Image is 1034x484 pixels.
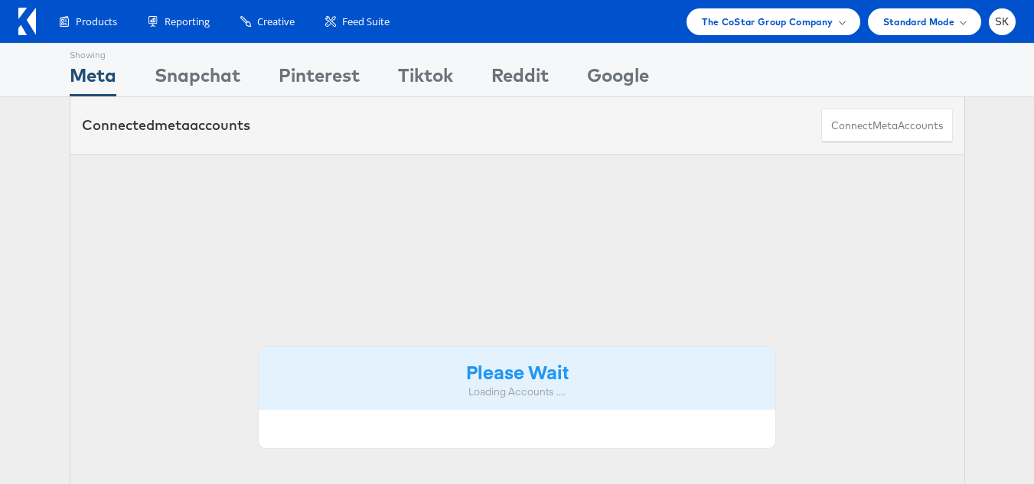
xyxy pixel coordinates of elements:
[76,15,117,29] span: Products
[398,62,453,96] div: Tiktok
[995,17,1010,27] span: SK
[155,116,190,134] span: meta
[491,62,549,96] div: Reddit
[873,119,898,133] span: meta
[821,109,953,143] button: ConnectmetaAccounts
[279,62,360,96] div: Pinterest
[257,15,295,29] span: Creative
[466,359,569,384] strong: Please Wait
[70,44,116,62] div: Showing
[82,115,250,135] div: Connected accounts
[587,62,649,96] div: Google
[883,14,954,30] span: Standard Mode
[270,385,765,399] div: Loading Accounts ....
[702,14,833,30] span: The CoStar Group Company
[342,15,390,29] span: Feed Suite
[155,62,240,96] div: Snapchat
[70,62,116,96] div: Meta
[165,15,210,29] span: Reporting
